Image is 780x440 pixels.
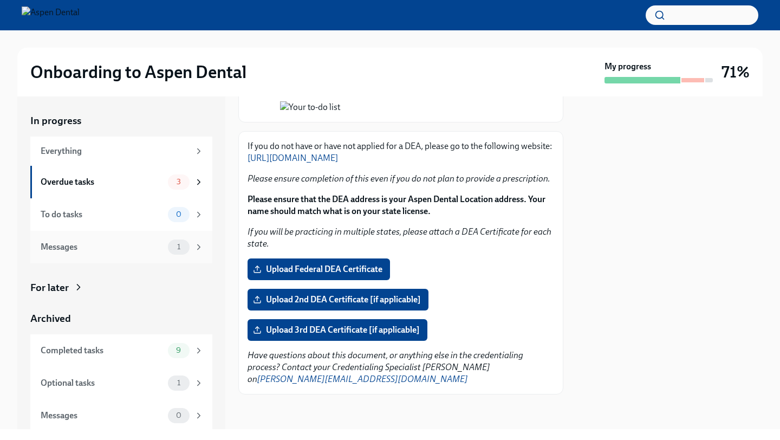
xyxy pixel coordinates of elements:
[248,173,550,184] em: Please ensure completion of this even if you do not plan to provide a prescription.
[248,194,545,216] strong: Please ensure that the DEA address is your Aspen Dental Location address. Your name should match ...
[30,61,246,83] h2: Onboarding to Aspen Dental
[255,325,420,335] span: Upload 3rd DEA Certificate [if applicable]
[30,198,212,231] a: To do tasks0
[170,346,187,354] span: 9
[248,350,523,384] em: Have questions about this document, or anything else in the credentialing process? Contact your C...
[257,374,468,384] a: [PERSON_NAME][EMAIL_ADDRESS][DOMAIN_NAME]
[171,243,187,251] span: 1
[248,319,427,341] label: Upload 3rd DEA Certificate [if applicable]
[171,379,187,387] span: 1
[255,294,421,305] span: Upload 2nd DEA Certificate [if applicable]
[248,258,390,280] label: Upload Federal DEA Certificate
[248,140,554,164] p: If you do not have or have not applied for a DEA, please go to the following website:
[30,231,212,263] a: Messages1
[604,61,651,73] strong: My progress
[30,334,212,367] a: Completed tasks9
[248,227,551,249] em: If you will be practicing in multiple states, please attach a DEA Certificate for each state.
[255,264,382,275] span: Upload Federal DEA Certificate
[248,153,338,163] a: [URL][DOMAIN_NAME]
[41,410,164,422] div: Messages
[30,312,212,326] a: Archived
[41,145,190,157] div: Everything
[170,178,187,186] span: 3
[41,241,164,253] div: Messages
[22,7,80,24] img: Aspen Dental
[280,101,537,113] button: Zoom image
[41,209,164,221] div: To do tasks
[248,289,428,310] label: Upload 2nd DEA Certificate [if applicable]
[30,137,212,166] a: Everything
[41,377,164,389] div: Optional tasks
[721,62,750,82] h3: 71%
[41,176,164,188] div: Overdue tasks
[170,210,188,218] span: 0
[30,281,69,295] div: For later
[30,166,212,198] a: Overdue tasks3
[41,345,164,357] div: Completed tasks
[30,114,212,128] a: In progress
[30,367,212,399] a: Optional tasks1
[30,281,212,295] a: For later
[30,399,212,432] a: Messages0
[170,411,188,419] span: 0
